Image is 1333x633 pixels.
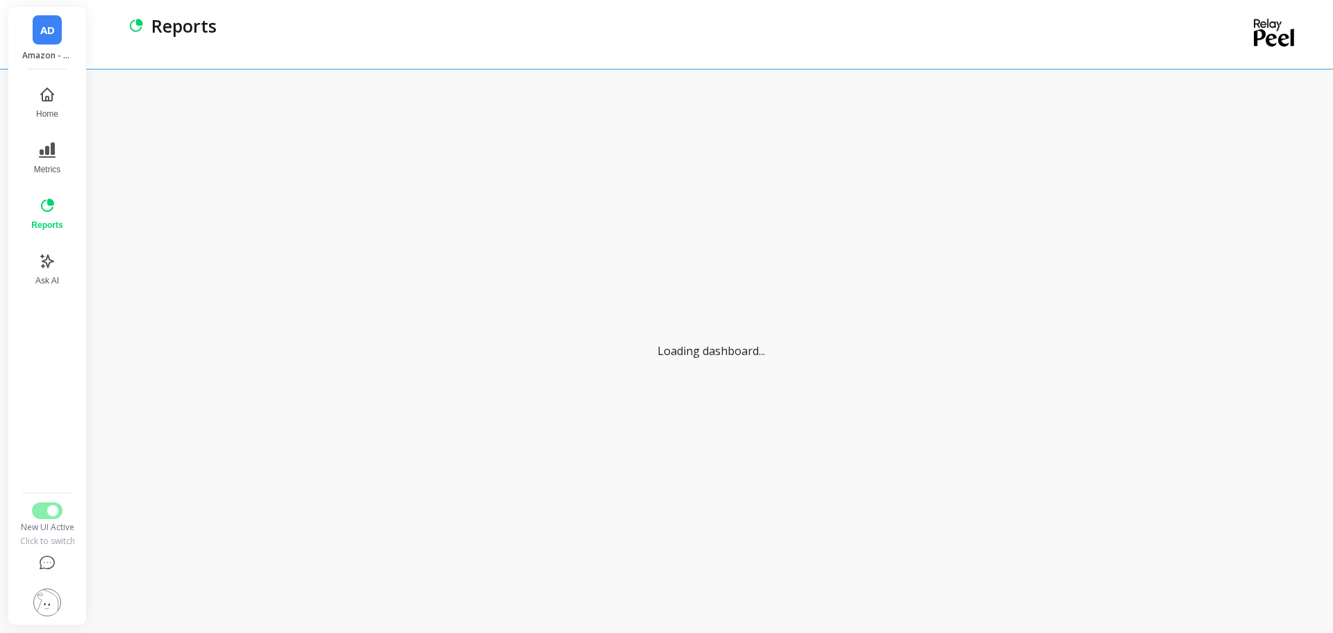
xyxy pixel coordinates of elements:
span: Ask AI [35,275,59,286]
div: Loading dashboard... [657,343,765,359]
p: Amazon - DoggieLawn [22,50,73,61]
div: Click to switch [17,536,76,547]
span: Metrics [34,164,61,175]
img: profile picture [33,589,61,616]
span: Reports [31,220,62,231]
p: Reports [151,14,217,38]
button: Ask AI [23,245,71,295]
span: Home [36,108,58,120]
button: Home [23,78,71,128]
span: AD [40,22,55,38]
button: Switch to Legacy UI [32,502,62,519]
button: Settings [17,580,76,625]
button: Reports [23,189,71,239]
div: New UI Active [17,522,76,533]
button: Help [17,547,76,580]
button: Metrics [23,133,71,183]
